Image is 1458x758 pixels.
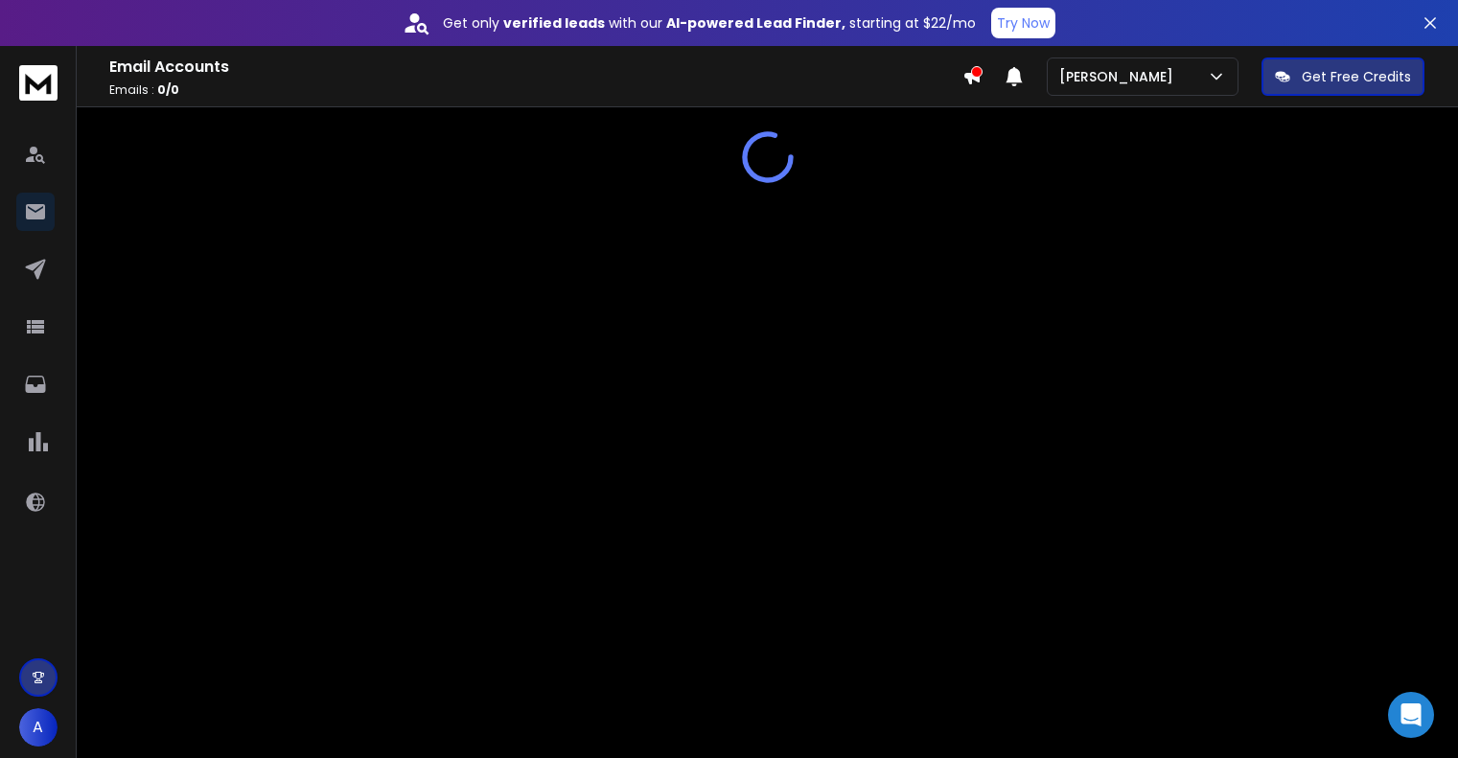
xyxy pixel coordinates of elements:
img: logo [19,65,58,101]
p: Get only with our starting at $22/mo [443,13,976,33]
span: 0 / 0 [157,81,179,98]
button: Get Free Credits [1261,57,1424,96]
button: A [19,708,58,747]
strong: verified leads [503,13,605,33]
p: [PERSON_NAME] [1059,67,1181,86]
h1: Email Accounts [109,56,962,79]
button: Try Now [991,8,1055,38]
p: Get Free Credits [1302,67,1411,86]
p: Try Now [997,13,1050,33]
strong: AI-powered Lead Finder, [666,13,845,33]
p: Emails : [109,82,962,98]
div: Open Intercom Messenger [1388,692,1434,738]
